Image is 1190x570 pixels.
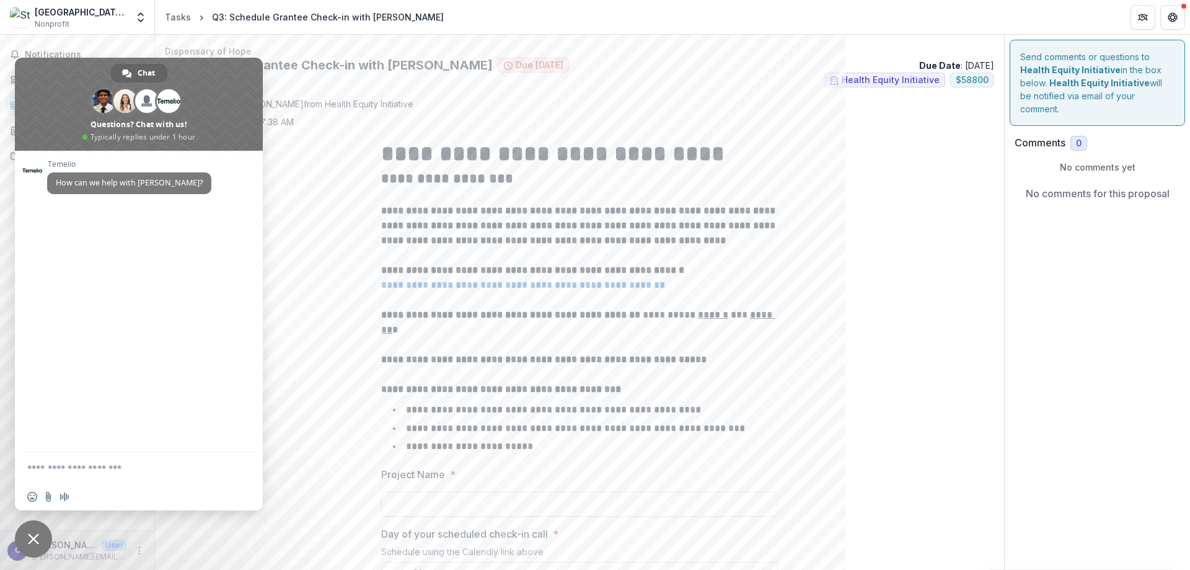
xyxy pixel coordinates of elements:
a: Proposals [5,120,149,141]
p: Dispensary of Hope [165,45,994,58]
textarea: Compose your message... [27,452,226,483]
button: Open entity switcher [132,5,149,30]
p: : [DATE] [919,59,994,72]
p: [PERSON_NAME][EMAIL_ADDRESS][PERSON_NAME][DATE][DOMAIN_NAME] [32,551,127,563]
p: User [102,540,127,551]
a: Tasks [5,95,149,115]
button: Partners [1130,5,1155,30]
span: Notifications [25,50,144,60]
div: [GEOGRAPHIC_DATA][PERSON_NAME] , Inc. [35,6,127,19]
a: Tasks [160,8,196,26]
span: How can we help with [PERSON_NAME]? [56,177,203,188]
div: Send comments or questions to in the box below. will be notified via email of your comment. [1010,40,1185,126]
button: Get Help [1160,5,1185,30]
a: Close chat [15,520,52,558]
span: 0 [1076,138,1082,149]
a: Documents [5,146,149,166]
button: More [132,543,147,558]
div: Schedule using the Calendly link above [381,546,778,562]
div: Q3: Schedule Grantee Check-in with [PERSON_NAME] [212,11,444,24]
strong: Due Date [919,60,961,71]
div: Tasks [165,11,191,24]
p: Project Name [381,467,445,482]
p: : [PERSON_NAME] from Health Equity Initiative [175,97,984,110]
span: $ 58800 [956,75,989,86]
strong: Health Equity Initiative [1049,78,1150,88]
button: Notifications [5,45,149,65]
strong: Health Equity Initiative [1020,65,1121,75]
span: Chat [138,64,155,82]
nav: breadcrumb [160,8,449,26]
h2: Q3: Schedule Grantee Check-in with [PERSON_NAME] [165,58,493,73]
span: Health Equity Initiative [842,75,940,86]
span: Insert an emoji [27,492,37,502]
p: Day of your scheduled check-in call [381,527,548,541]
p: No comments for this proposal [1026,186,1170,201]
img: St. John Medical Center , Inc. [10,7,30,27]
div: cody.brown@ascension.org [15,546,20,554]
p: No comments yet [1015,161,1180,174]
span: Nonprofit [35,19,69,30]
span: Due [DATE] [516,60,563,71]
span: Send a file [43,492,53,502]
span: Audio message [59,492,69,502]
span: Temelio [47,160,211,169]
a: Dashboard [5,69,149,90]
p: [PERSON_NAME][EMAIL_ADDRESS][PERSON_NAME][DATE][DOMAIN_NAME] [32,538,97,551]
h2: Comments [1015,137,1065,149]
a: Chat [111,64,167,82]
